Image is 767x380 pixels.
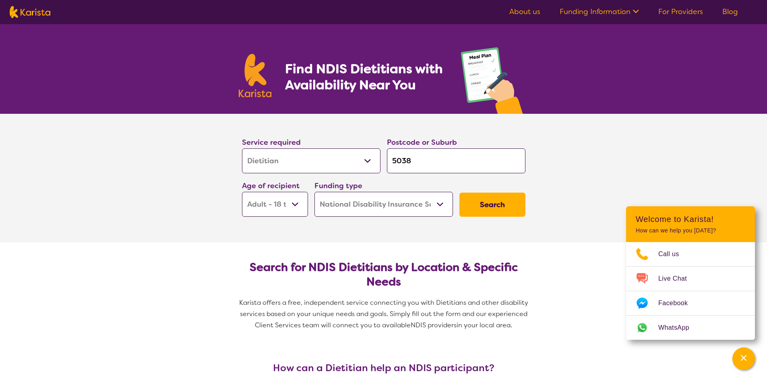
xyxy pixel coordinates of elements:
[387,138,457,147] label: Postcode or Suburb
[626,316,755,340] a: Web link opens in a new tab.
[314,181,362,191] label: Funding type
[658,297,697,309] span: Facebook
[509,7,540,16] a: About us
[239,54,272,97] img: Karista logo
[626,242,755,340] ul: Choose channel
[658,248,689,260] span: Call us
[458,43,529,114] img: dietitian
[658,322,699,334] span: WhatsApp
[722,7,738,16] a: Blog
[239,298,530,329] span: Karista offers a free, independent service connecting you with Dietitians and other disability se...
[239,362,529,374] h3: How can a Dietitian help an NDIS participant?
[658,7,703,16] a: For Providers
[428,321,457,329] span: providers
[248,260,519,289] h2: Search for NDIS Dietitians by Location & Specific Needs
[457,321,512,329] span: in your local area.
[10,6,50,18] img: Karista logo
[387,148,525,173] input: Type
[242,138,301,147] label: Service required
[626,206,755,340] div: Channel Menu
[285,61,444,93] h1: Find NDIS Dietitians with Availability Near You
[636,227,745,234] p: How can we help you [DATE]?
[636,214,745,224] h2: Welcome to Karista!
[732,347,755,370] button: Channel Menu
[459,193,525,217] button: Search
[242,181,300,191] label: Age of recipient
[658,273,697,285] span: Live Chat
[411,321,426,329] span: NDIS
[560,7,639,16] a: Funding Information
